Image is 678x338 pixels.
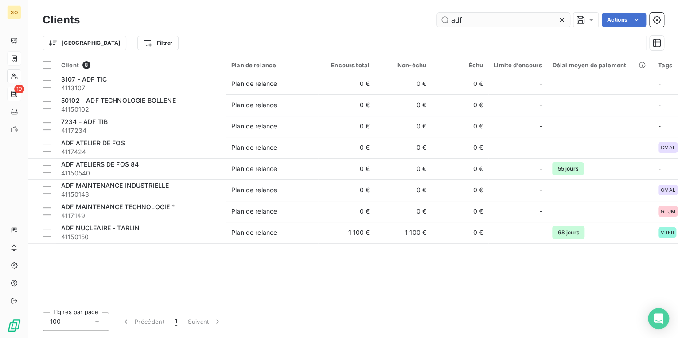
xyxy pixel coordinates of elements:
td: 0 € [375,116,432,137]
span: GMAL [661,187,675,193]
span: - [539,186,542,194]
td: 0 € [432,116,488,137]
div: Open Intercom Messenger [648,308,669,329]
td: 0 € [432,73,488,94]
span: - [658,101,661,109]
span: GMAL [661,145,675,150]
span: Client [61,62,79,69]
span: ADF ATELIERS DE FOS 84 [61,160,139,168]
div: Plan de relance [231,228,277,237]
img: Logo LeanPay [7,319,21,333]
div: Échu [437,62,483,69]
div: SO [7,5,21,19]
td: 1 100 € [318,222,375,243]
span: 4117234 [61,126,221,135]
span: - [539,79,542,88]
span: 55 jours [552,162,583,175]
h3: Clients [43,12,80,28]
span: - [539,164,542,173]
span: - [658,122,661,130]
td: 0 € [318,201,375,222]
span: 41150150 [61,233,221,241]
td: 0 € [375,158,432,179]
div: Non-échu [380,62,426,69]
span: 41150143 [61,190,221,199]
div: Encours total [323,62,370,69]
span: - [539,207,542,216]
td: 0 € [318,158,375,179]
span: - [539,228,542,237]
div: Plan de relance [231,143,277,152]
span: - [539,101,542,109]
span: ADF NUCLEAIRE - TARLIN [61,224,140,232]
td: 0 € [318,94,375,116]
span: 3107 - ADF TIC [61,75,107,83]
td: 1 100 € [375,222,432,243]
span: 50102 - ADF TECHNOLOGIE BOLLENE [61,97,176,104]
span: 7234 - ADF TIB [61,118,108,125]
span: VRER [661,230,674,235]
div: Plan de relance [231,186,277,194]
span: 41150102 [61,105,221,114]
td: 0 € [375,201,432,222]
span: 4113107 [61,84,221,93]
button: 1 [170,312,183,331]
td: 0 € [375,137,432,158]
td: 0 € [432,94,488,116]
td: 0 € [432,179,488,201]
td: 0 € [375,73,432,94]
span: 4117149 [61,211,221,220]
span: - [539,143,542,152]
div: Plan de relance [231,122,277,131]
span: - [658,80,661,87]
td: 0 € [318,73,375,94]
td: 0 € [432,137,488,158]
span: ADF MAINTENANCE TECHNOLOGIE * [61,203,175,210]
a: 19 [7,87,21,101]
span: 100 [50,317,61,326]
div: Délai moyen de paiement [552,62,647,69]
td: 0 € [318,116,375,137]
div: Plan de relance [231,62,313,69]
div: Plan de relance [231,207,277,216]
td: 0 € [318,137,375,158]
button: Actions [602,13,646,27]
button: Filtrer [137,36,178,50]
div: Plan de relance [231,79,277,88]
td: 0 € [375,179,432,201]
td: 0 € [432,158,488,179]
span: 41150540 [61,169,221,178]
span: 1 [175,317,177,326]
span: - [658,165,661,172]
span: 4117424 [61,148,221,156]
div: Plan de relance [231,164,277,173]
td: 0 € [375,94,432,116]
span: 19 [14,85,24,93]
span: GLUM [661,209,675,214]
button: [GEOGRAPHIC_DATA] [43,36,126,50]
span: ADF MAINTENANCE INDUSTRIELLE [61,182,169,189]
span: - [539,122,542,131]
button: Suivant [183,312,227,331]
td: 0 € [432,222,488,243]
span: 8 [82,61,90,69]
span: ADF ATELIER DE FOS [61,139,125,147]
input: Rechercher [437,13,570,27]
span: 68 jours [552,226,584,239]
div: Limite d’encours [494,62,542,69]
td: 0 € [432,201,488,222]
td: 0 € [318,179,375,201]
div: Plan de relance [231,101,277,109]
button: Précédent [116,312,170,331]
